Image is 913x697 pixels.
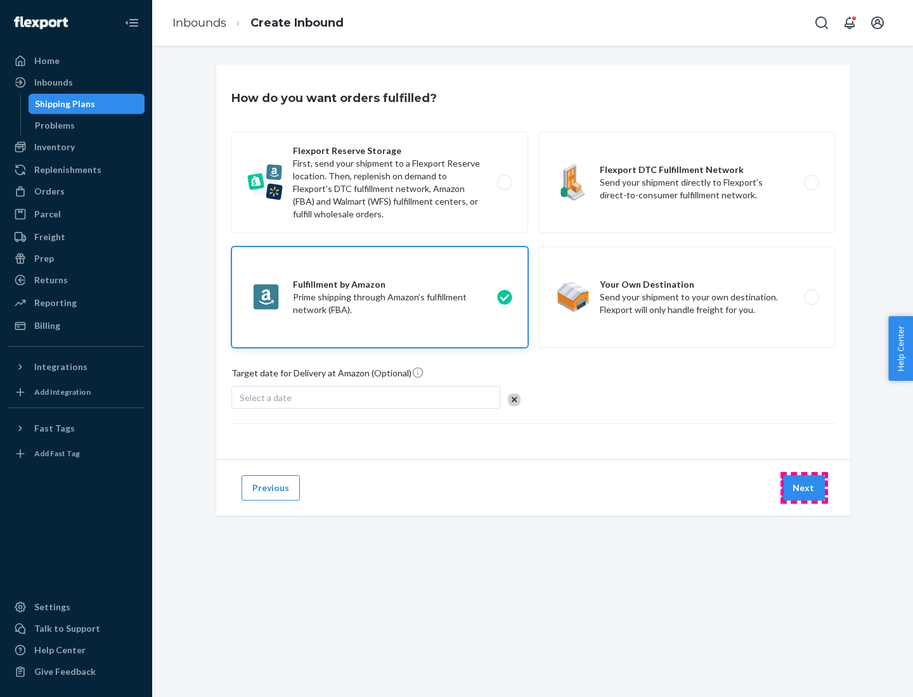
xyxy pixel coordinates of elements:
[162,4,354,42] ol: breadcrumbs
[8,662,145,682] button: Give Feedback
[8,640,145,660] a: Help Center
[34,274,68,286] div: Returns
[8,72,145,93] a: Inbounds
[34,448,80,459] div: Add Fast Tag
[8,227,145,247] a: Freight
[8,160,145,180] a: Replenishments
[34,601,70,613] div: Settings
[8,51,145,71] a: Home
[8,181,145,201] a: Orders
[8,270,145,290] a: Returns
[34,163,101,176] div: Replenishments
[8,382,145,402] a: Add Integration
[34,665,96,678] div: Give Feedback
[34,361,87,373] div: Integrations
[8,597,145,617] a: Settings
[119,10,145,35] button: Close Navigation
[172,16,226,30] a: Inbounds
[8,418,145,438] button: Fast Tags
[34,422,75,435] div: Fast Tags
[837,10,862,35] button: Open notifications
[34,622,100,635] div: Talk to Support
[8,316,145,336] a: Billing
[8,137,145,157] a: Inventory
[8,444,145,464] a: Add Fast Tag
[8,248,145,269] a: Prep
[8,357,145,377] button: Integrations
[231,366,424,385] span: Target date for Delivery at Amazon (Optional)
[29,94,145,114] a: Shipping Plans
[8,204,145,224] a: Parcel
[34,141,75,153] div: Inventory
[34,297,77,309] div: Reporting
[34,208,61,221] div: Parcel
[231,90,437,106] h3: How do you want orders fulfilled?
[34,231,65,243] div: Freight
[34,387,91,397] div: Add Integration
[8,293,145,313] a: Reporting
[782,475,825,501] button: Next
[865,10,890,35] button: Open account menu
[34,54,60,67] div: Home
[809,10,834,35] button: Open Search Box
[34,252,54,265] div: Prep
[34,185,65,198] div: Orders
[35,98,95,110] div: Shipping Plans
[34,319,60,332] div: Billing
[34,76,73,89] div: Inbounds
[250,16,344,30] a: Create Inbound
[34,644,86,656] div: Help Center
[888,316,913,381] button: Help Center
[35,119,75,132] div: Problems
[8,618,145,639] a: Talk to Support
[242,475,300,501] button: Previous
[14,16,68,29] img: Flexport logo
[240,392,292,403] span: Select a date
[29,115,145,136] a: Problems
